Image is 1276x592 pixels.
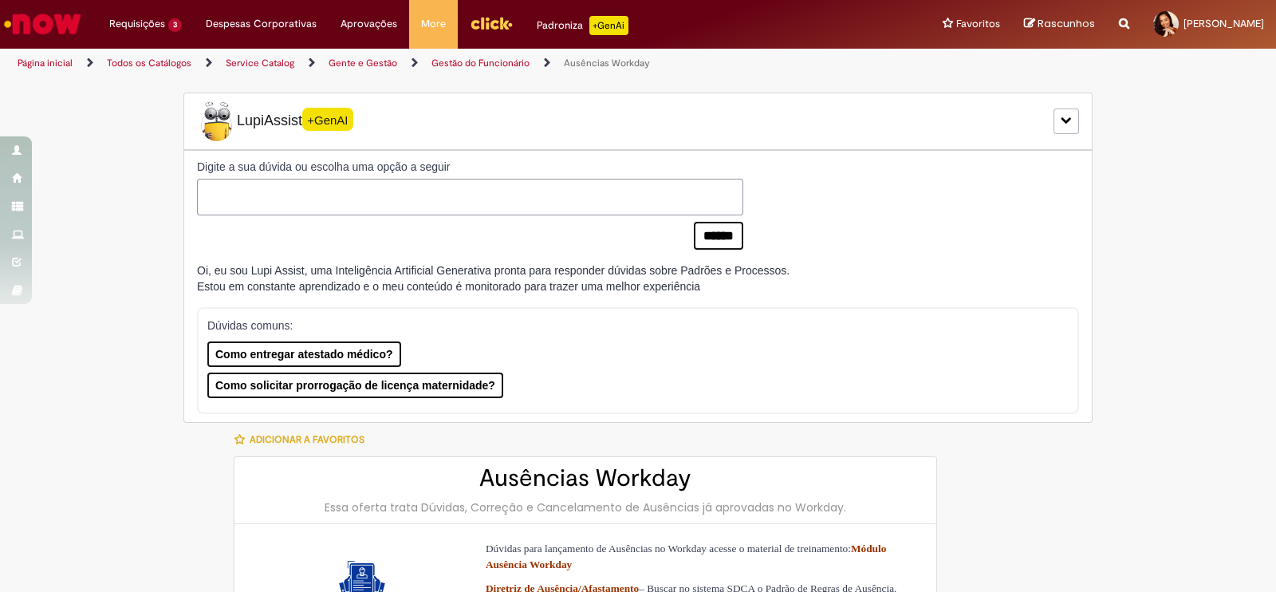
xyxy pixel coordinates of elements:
[564,57,650,69] a: Ausências Workday
[207,318,1052,333] p: Dúvidas comuns:
[197,262,790,294] div: Oi, eu sou Lupi Assist, uma Inteligência Artificial Generativa pronta para responder dúvidas sobr...
[589,16,628,35] p: +GenAi
[250,465,920,491] h2: Ausências Workday
[486,543,886,570] a: Módulo Ausência Workday
[1038,16,1095,31] span: Rascunhos
[302,108,353,131] span: +GenAI
[197,101,237,141] img: Lupi
[226,57,294,69] a: Service Catalog
[206,16,317,32] span: Despesas Corporativas
[183,93,1093,150] div: LupiLupiAssist+GenAI
[250,433,364,446] span: Adicionar a Favoritos
[107,57,191,69] a: Todos os Catálogos
[956,16,1000,32] span: Favoritos
[168,18,182,32] span: 3
[2,8,84,40] img: ServiceNow
[1024,17,1095,32] a: Rascunhos
[234,423,373,456] button: Adicionar a Favoritos
[109,16,165,32] span: Requisições
[431,57,530,69] a: Gestão do Funcionário
[537,16,628,35] div: Padroniza
[329,57,397,69] a: Gente e Gestão
[470,11,513,35] img: click_logo_yellow_360x200.png
[12,49,839,78] ul: Trilhas de página
[197,101,353,141] span: LupiAssist
[197,159,743,175] label: Digite a sua dúvida ou escolha uma opção a seguir
[486,543,886,570] span: Dúvidas para lançamento de Ausências no Workday acesse o material de treinamento:
[207,341,401,367] button: Como entregar atestado médico?
[250,499,920,515] div: Essa oferta trata Dúvidas, Correção e Cancelamento de Ausências já aprovadas no Workday.
[341,16,397,32] span: Aprovações
[18,57,73,69] a: Página inicial
[207,373,503,398] button: Como solicitar prorrogação de licença maternidade?
[1183,17,1264,30] span: [PERSON_NAME]
[421,16,446,32] span: More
